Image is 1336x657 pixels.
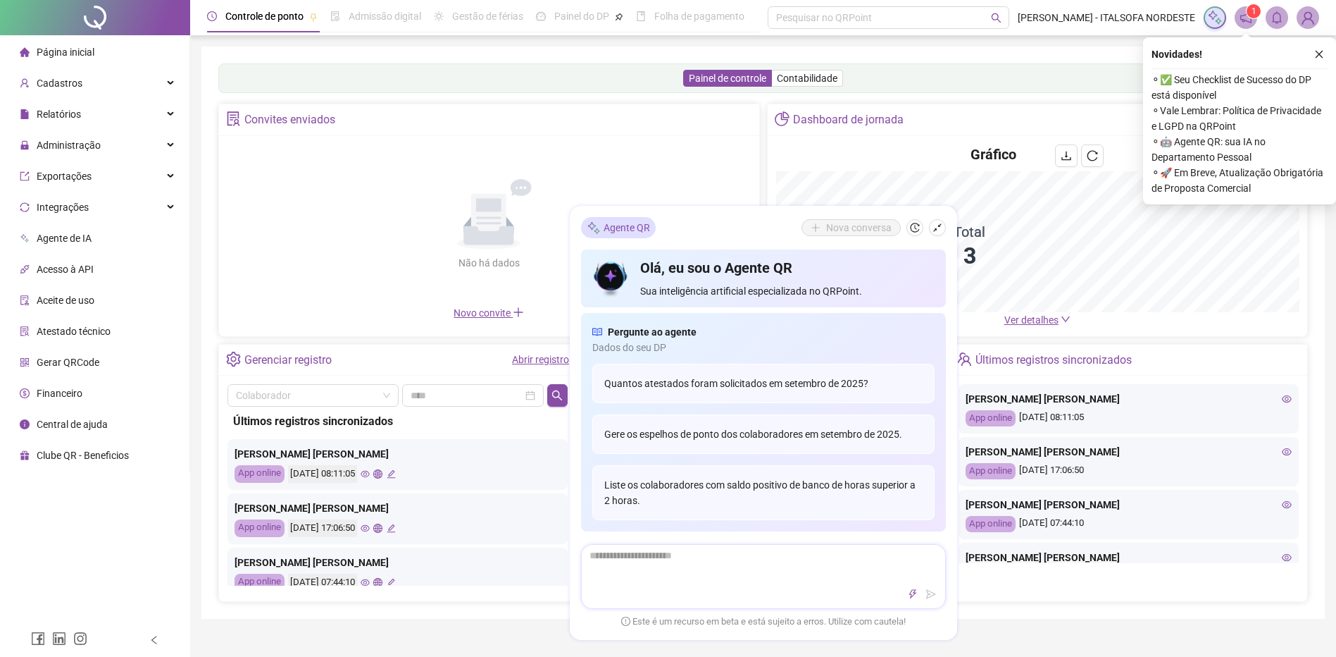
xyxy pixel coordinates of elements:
div: [DATE] 17:06:50 [966,463,1292,479]
div: [PERSON_NAME] [PERSON_NAME] [966,444,1292,460]
span: Integrações [37,202,89,213]
span: info-circle [20,419,30,429]
div: [DATE] 07:44:10 [288,574,357,591]
span: instagram [73,632,87,646]
a: Ver detalhes down [1004,314,1070,326]
span: file-done [330,11,340,21]
div: [DATE] 07:44:10 [966,516,1292,532]
span: notification [1240,11,1252,24]
span: facebook [31,632,45,646]
span: Contabilidade [777,73,837,84]
span: [PERSON_NAME] - ITALSOFA NORDESTE [1018,10,1195,25]
span: eye [1282,500,1292,510]
div: [PERSON_NAME] [PERSON_NAME] [966,550,1292,565]
span: Aceite de uso [37,295,94,306]
span: Este é um recurso em beta e está sujeito a erros. Utilize com cautela! [621,615,906,629]
span: lock [20,140,30,150]
div: App online [235,520,285,537]
span: eye [1282,394,1292,404]
span: file [20,109,30,119]
span: api [20,264,30,274]
span: history [910,223,920,233]
img: sparkle-icon.fc2bf0ac1784a2077858766a79e2daf3.svg [587,220,601,235]
div: App online [966,516,1016,532]
img: sparkle-icon.fc2bf0ac1784a2077858766a79e2daf3.svg [1207,10,1223,25]
span: gift [20,450,30,460]
span: eye [361,524,370,533]
span: Dados do seu DP [592,340,935,355]
span: setting [226,352,241,367]
span: pie-chart [775,111,789,126]
span: exclamation-circle [621,616,630,625]
span: edit [387,469,396,479]
span: read [592,324,602,340]
span: edit [387,524,396,533]
div: Liste os colaboradores com saldo positivo de banco de horas superior a 2 horas. [592,465,935,520]
div: [DATE] 08:11:05 [288,465,357,483]
span: ⚬ ✅ Seu Checklist de Sucesso do DP está disponível [1151,72,1328,103]
h4: Gráfico [970,145,1016,164]
div: App online [235,465,285,483]
span: Acesso à API [37,264,94,275]
div: Últimos registros sincronizados [233,412,562,430]
span: Financeiro [37,388,82,399]
span: linkedin [52,632,66,646]
span: Página inicial [37,47,94,58]
span: eye [361,469,370,479]
span: Clube QR - Beneficios [37,450,129,461]
span: bell [1271,11,1283,24]
span: download [1061,150,1072,161]
span: eye [1282,553,1292,563]
span: Atestado técnico [37,326,111,337]
span: dollar [20,388,30,398]
span: sun [434,11,444,21]
span: thunderbolt [908,589,918,599]
div: Não há dados [424,255,554,271]
div: Convites enviados [244,108,335,132]
span: Admissão digital [349,11,421,22]
span: Folha de pagamento [654,11,744,22]
span: eye [1282,447,1292,457]
button: send [923,586,939,603]
span: Painel do DP [554,11,609,22]
div: Gere os espelhos de ponto dos colaboradores em setembro de 2025. [592,415,935,454]
span: Pergunte ao agente [608,324,697,340]
h4: Olá, eu sou o Agente QR [640,258,934,278]
div: [PERSON_NAME] [PERSON_NAME] [235,446,561,462]
div: Dashboard de jornada [793,108,904,132]
span: user-add [20,78,30,88]
span: audit [20,295,30,305]
div: Gerenciar registro [244,348,332,372]
a: Abrir registro [512,354,569,365]
span: export [20,171,30,181]
button: thunderbolt [904,586,921,603]
span: down [1061,314,1070,324]
span: book [636,11,646,21]
span: dashboard [536,11,546,21]
span: solution [20,326,30,336]
span: shrink [932,223,942,233]
span: close [1314,49,1324,59]
div: [DATE] 17:06:50 [288,520,357,537]
span: home [20,47,30,57]
span: Novo convite [454,307,524,319]
span: pushpin [615,13,623,21]
span: Cadastros [37,78,82,89]
span: Painel de controle [689,73,766,84]
span: Exportações [37,171,92,182]
span: Novidades ! [1151,47,1202,62]
img: 4228 [1297,7,1318,28]
div: Últimos registros sincronizados [975,348,1132,372]
span: Agente de IA [37,233,92,244]
span: Gerar QRCode [37,357,99,368]
div: Quantos atestados foram solicitados em setembro de 2025? [592,364,935,403]
span: pushpin [309,13,318,21]
div: [PERSON_NAME] [PERSON_NAME] [966,497,1292,512]
span: ⚬ 🚀 Em Breve, Atualização Obrigatória de Proposta Comercial [1151,165,1328,196]
div: Agente QR [581,217,656,238]
sup: 1 [1247,4,1261,18]
span: eye [361,578,370,587]
span: plus [513,307,524,318]
span: 1 [1251,6,1256,16]
span: ⚬ Vale Lembrar: Política de Privacidade e LGPD na QRPoint [1151,103,1328,134]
